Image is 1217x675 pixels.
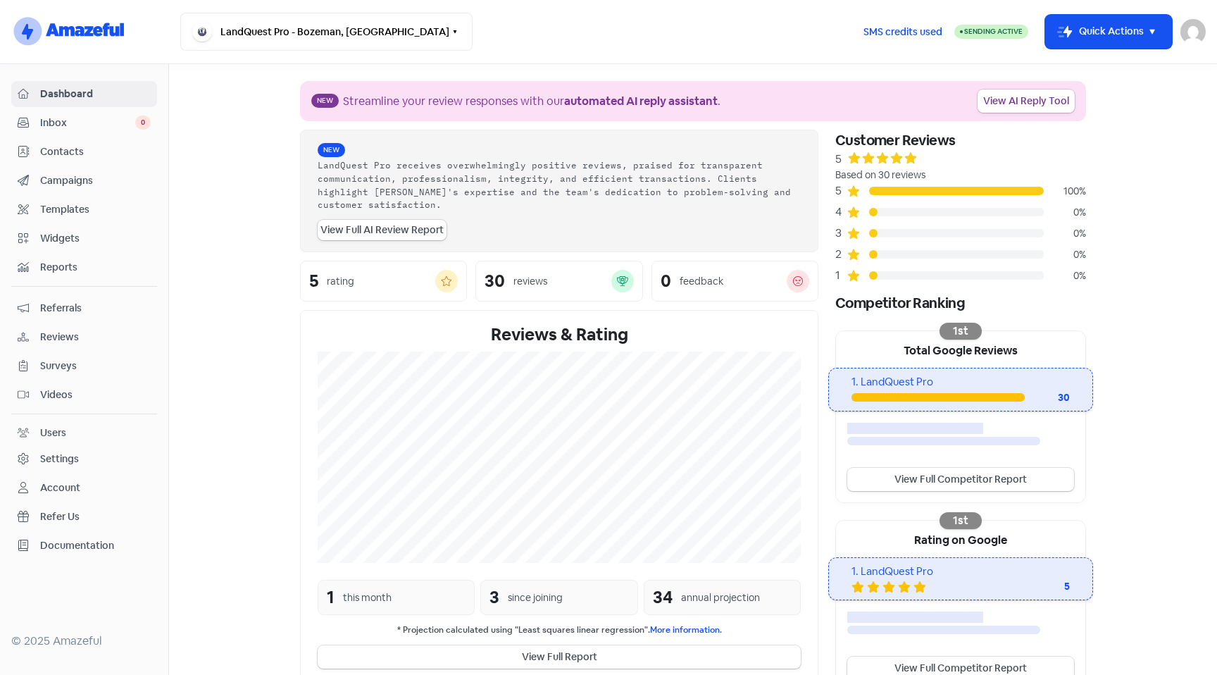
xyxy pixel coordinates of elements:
span: Surveys [40,359,151,373]
div: reviews [513,274,547,289]
a: Videos [11,382,157,408]
a: SMS credits used [851,23,954,38]
div: 0 [661,273,671,290]
span: Dashboard [40,87,151,101]
a: 0feedback [651,261,818,302]
div: 1st [940,512,982,529]
div: 5 [309,273,318,290]
div: 5 [835,151,842,168]
span: Campaigns [40,173,151,188]
div: Settings [40,452,79,466]
div: 34 [653,585,673,610]
a: Widgets [11,225,157,252]
a: Surveys [11,353,157,379]
div: Reviews & Rating [318,322,801,347]
a: Reports [11,254,157,280]
div: 0% [1044,205,1086,220]
span: New [311,94,339,108]
div: Account [40,481,80,495]
a: Sending Active [954,23,1028,40]
small: * Projection calculated using "Least squares linear regression". [318,624,801,637]
a: Reviews [11,324,157,350]
div: 1 [835,267,847,284]
a: More information. [650,624,722,636]
span: Reviews [40,330,151,345]
div: 3 [835,225,847,242]
span: Widgets [40,231,151,246]
a: Documentation [11,533,157,559]
a: View Full Competitor Report [847,468,1074,491]
div: since joining [508,590,563,605]
span: Videos [40,388,151,402]
a: Inbox 0 [11,110,157,136]
iframe: chat widget [1158,619,1203,661]
div: annual projection [681,590,760,605]
a: View AI Reply Tool [978,89,1075,113]
div: Customer Reviews [835,130,1086,151]
div: 5 [1013,579,1070,594]
a: 5rating [300,261,467,302]
div: 30 [1025,390,1070,405]
a: Account [11,475,157,501]
div: 5 [835,182,847,199]
span: Inbox [40,116,135,130]
a: Settings [11,446,157,472]
div: Rating on Google [836,521,1085,557]
div: 0% [1044,268,1086,283]
span: Templates [40,202,151,217]
div: this month [343,590,392,605]
img: User [1180,19,1206,44]
a: Templates [11,197,157,223]
b: automated AI reply assistant [564,94,718,109]
div: Competitor Ranking [835,292,1086,314]
span: Referrals [40,301,151,316]
div: 1 [327,585,335,610]
div: rating [327,274,354,289]
div: 0% [1044,247,1086,262]
button: Quick Actions [1045,15,1172,49]
a: Referrals [11,295,157,321]
button: LandQuest Pro - Bozeman, [GEOGRAPHIC_DATA] [180,13,473,51]
div: © 2025 Amazeful [11,633,157,650]
div: Based on 30 reviews [835,168,1086,182]
span: Sending Active [964,27,1023,36]
a: View Full AI Review Report [318,220,447,240]
div: Users [40,426,66,440]
div: 100% [1044,184,1086,199]
span: Reports [40,260,151,275]
div: 1. LandQuest Pro [851,564,1069,580]
span: Refer Us [40,509,151,524]
button: View Full Report [318,645,801,669]
div: Streamline your review responses with our . [343,93,720,110]
div: 3 [489,585,499,610]
a: Refer Us [11,504,157,530]
a: 30reviews [475,261,642,302]
div: LandQuest Pro receives overwhelmingly positive reviews, praised for transparent communication, pr... [318,159,801,211]
span: Contacts [40,144,151,159]
span: Documentation [40,538,151,553]
div: 4 [835,204,847,221]
span: New [318,143,345,157]
span: SMS credits used [863,25,942,39]
div: Total Google Reviews [836,331,1085,368]
div: 2 [835,246,847,263]
div: 30 [485,273,505,290]
a: Contacts [11,139,157,165]
div: 0% [1044,226,1086,241]
div: feedback [680,274,723,289]
span: 0 [135,116,151,130]
a: Dashboard [11,81,157,107]
div: 1. LandQuest Pro [851,374,1069,390]
a: Campaigns [11,168,157,194]
a: Users [11,420,157,446]
div: 1st [940,323,982,340]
